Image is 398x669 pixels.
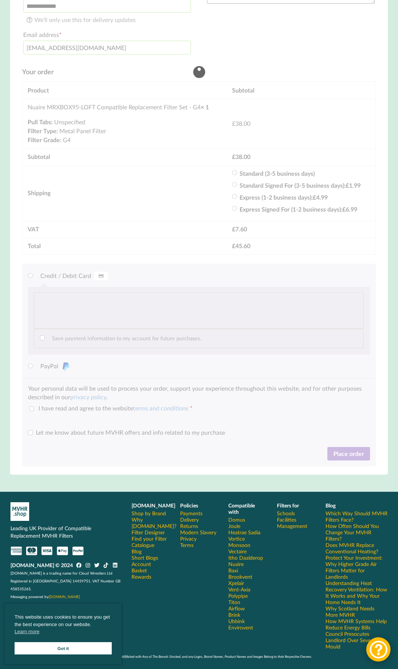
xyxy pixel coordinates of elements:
[277,502,299,509] b: Filters for
[132,502,175,509] b: [DOMAIN_NAME]
[228,618,245,624] a: Ubbink
[228,624,253,631] a: Envirovent
[228,586,250,593] a: Vent-Axia
[228,567,238,573] a: Baxi
[228,516,245,523] a: Domus
[228,554,263,561] a: Itho Daalderop
[228,593,248,599] a: Polypipe
[180,502,198,509] b: Policies
[180,529,216,535] a: Modern Slavery
[326,631,388,650] a: Council Presocutes Landlord Over Severe Mould
[326,605,388,618] a: Why Scotland Needs More MVHR
[132,573,151,580] a: Rewards
[10,594,80,599] span: Messaging powered by
[228,529,260,535] a: Heatrae Sadia
[228,612,240,618] a: Brink
[180,523,198,529] a: Returns
[132,548,142,554] a: Blog
[132,554,158,561] a: Short Blogs
[326,502,336,509] b: Blog
[228,599,240,605] a: Titon
[326,580,388,605] a: Understanding Heat Recovery Ventilation: How It Works and Why Your Home Needs It
[132,542,154,548] a: Catalogue
[180,535,197,542] a: Privacy
[228,542,250,548] a: Monsoon
[132,535,167,542] a: Find your Filter
[10,502,29,521] img: mvhr-inverted.png
[10,571,112,575] span: [DOMAIN_NAME] is a trading name for Cloud Wrestlers Ltd
[228,523,240,529] a: Joule
[326,618,388,631] a: How MVHR Systems Help Reduce Energy Bills
[326,542,388,554] a: Does MVHR Replace Conventional Heating?
[15,613,112,637] span: This website uses cookies to ensure you get the best experience on our website.
[228,502,255,515] b: Compatible with
[10,579,120,591] span: Registered in [GEOGRAPHIC_DATA] 14459751. VAT Number GB 458535265.
[326,523,388,542] a: How Often Should You Change Your MVHR Filters?
[228,573,252,580] a: Brookvent
[15,642,112,654] a: Got it cookie
[326,510,388,523] a: Which Way Should MVHR Filters Face?
[132,516,176,529] a: Why [DOMAIN_NAME]?
[10,562,73,568] b: [DOMAIN_NAME] © 2024
[15,628,39,635] a: cookies - Learn more
[132,510,166,516] a: Shop by Brand
[180,542,194,548] a: Terms
[228,580,244,586] a: Xpelair
[228,548,247,554] a: Vectaire
[132,561,151,567] a: Account
[10,654,388,659] div: [DOMAIN_NAME] is not Affiliated with Any of The Brands Stocked, and any Logos, Brand Names, Produ...
[228,535,245,542] a: Vortice
[277,510,295,516] a: Schools
[132,529,165,535] a: Filter Designer
[180,516,199,523] a: Delivery
[326,554,388,580] a: Protect Your Investment: Why Higher Grade Air Filters Matter for Landlords
[277,516,315,529] a: Facilities Management
[180,510,203,516] a: Payments
[10,525,121,540] p: Leading UK Provider of Compatible Replacement MVHR Filters
[132,567,147,573] a: Basket
[49,594,80,599] a: [DOMAIN_NAME]
[228,605,245,612] a: Airflow
[228,561,244,567] a: Nuaire
[5,604,121,664] div: cookieconsent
